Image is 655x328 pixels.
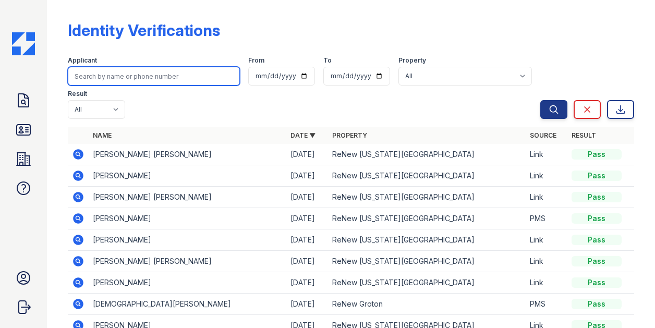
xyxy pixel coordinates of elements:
[328,144,526,165] td: ReNew [US_STATE][GEOGRAPHIC_DATA]
[286,272,328,294] td: [DATE]
[572,149,622,160] div: Pass
[328,294,526,315] td: ReNew Groton
[526,272,567,294] td: Link
[286,229,328,251] td: [DATE]
[328,187,526,208] td: ReNew [US_STATE][GEOGRAPHIC_DATA]
[286,294,328,315] td: [DATE]
[526,144,567,165] td: Link
[328,229,526,251] td: ReNew [US_STATE][GEOGRAPHIC_DATA]
[526,229,567,251] td: Link
[328,251,526,272] td: ReNew [US_STATE][GEOGRAPHIC_DATA]
[572,277,622,288] div: Pass
[286,187,328,208] td: [DATE]
[68,90,87,98] label: Result
[286,144,328,165] td: [DATE]
[526,251,567,272] td: Link
[248,56,264,65] label: From
[530,131,556,139] a: Source
[89,294,286,315] td: [DEMOGRAPHIC_DATA][PERSON_NAME]
[572,299,622,309] div: Pass
[89,229,286,251] td: [PERSON_NAME]
[68,56,97,65] label: Applicant
[89,272,286,294] td: [PERSON_NAME]
[572,256,622,266] div: Pass
[572,192,622,202] div: Pass
[328,165,526,187] td: ReNew [US_STATE][GEOGRAPHIC_DATA]
[572,213,622,224] div: Pass
[572,171,622,181] div: Pass
[68,67,240,86] input: Search by name or phone number
[68,21,220,40] div: Identity Verifications
[286,165,328,187] td: [DATE]
[89,165,286,187] td: [PERSON_NAME]
[12,32,35,55] img: CE_Icon_Blue-c292c112584629df590d857e76928e9f676e5b41ef8f769ba2f05ee15b207248.png
[89,208,286,229] td: [PERSON_NAME]
[572,131,596,139] a: Result
[328,208,526,229] td: ReNew [US_STATE][GEOGRAPHIC_DATA]
[286,251,328,272] td: [DATE]
[526,165,567,187] td: Link
[572,235,622,245] div: Pass
[398,56,426,65] label: Property
[332,131,367,139] a: Property
[290,131,316,139] a: Date ▼
[526,294,567,315] td: PMS
[89,187,286,208] td: [PERSON_NAME] [PERSON_NAME]
[328,272,526,294] td: ReNew [US_STATE][GEOGRAPHIC_DATA]
[286,208,328,229] td: [DATE]
[89,251,286,272] td: [PERSON_NAME] [PERSON_NAME]
[526,187,567,208] td: Link
[89,144,286,165] td: [PERSON_NAME] [PERSON_NAME]
[323,56,332,65] label: To
[526,208,567,229] td: PMS
[93,131,112,139] a: Name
